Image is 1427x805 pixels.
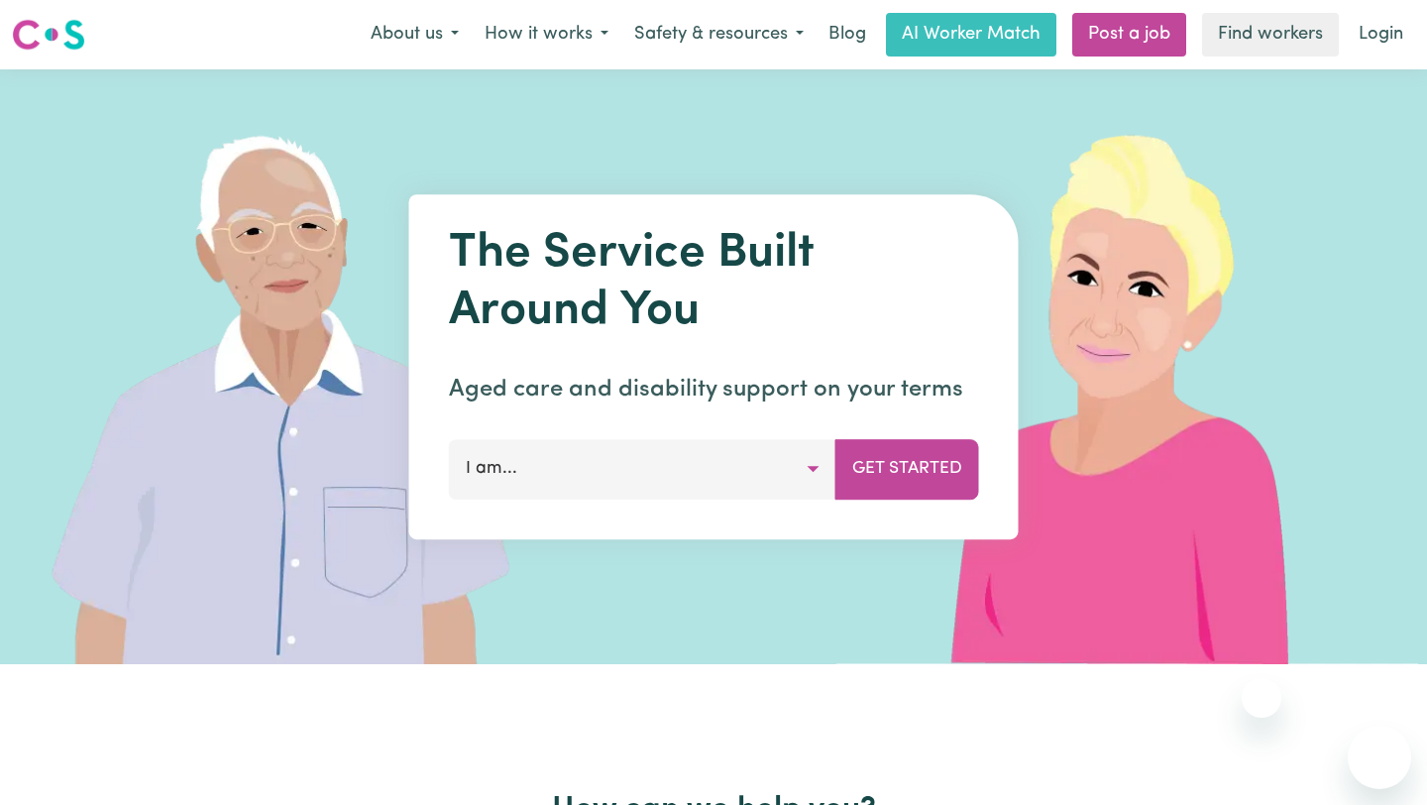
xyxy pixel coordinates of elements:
a: Post a job [1072,13,1186,57]
iframe: Close message [1242,678,1281,718]
iframe: Button to launch messaging window [1348,726,1411,789]
img: Careseekers logo [12,17,85,53]
button: How it works [472,14,621,56]
button: About us [358,14,472,56]
button: Get Started [835,439,979,499]
a: Careseekers logo [12,12,85,57]
a: AI Worker Match [886,13,1056,57]
a: Find workers [1202,13,1339,57]
p: Aged care and disability support on your terms [449,372,979,407]
button: I am... [449,439,836,499]
a: Login [1347,13,1415,57]
a: Blog [817,13,878,57]
button: Safety & resources [621,14,817,56]
h1: The Service Built Around You [449,226,979,340]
